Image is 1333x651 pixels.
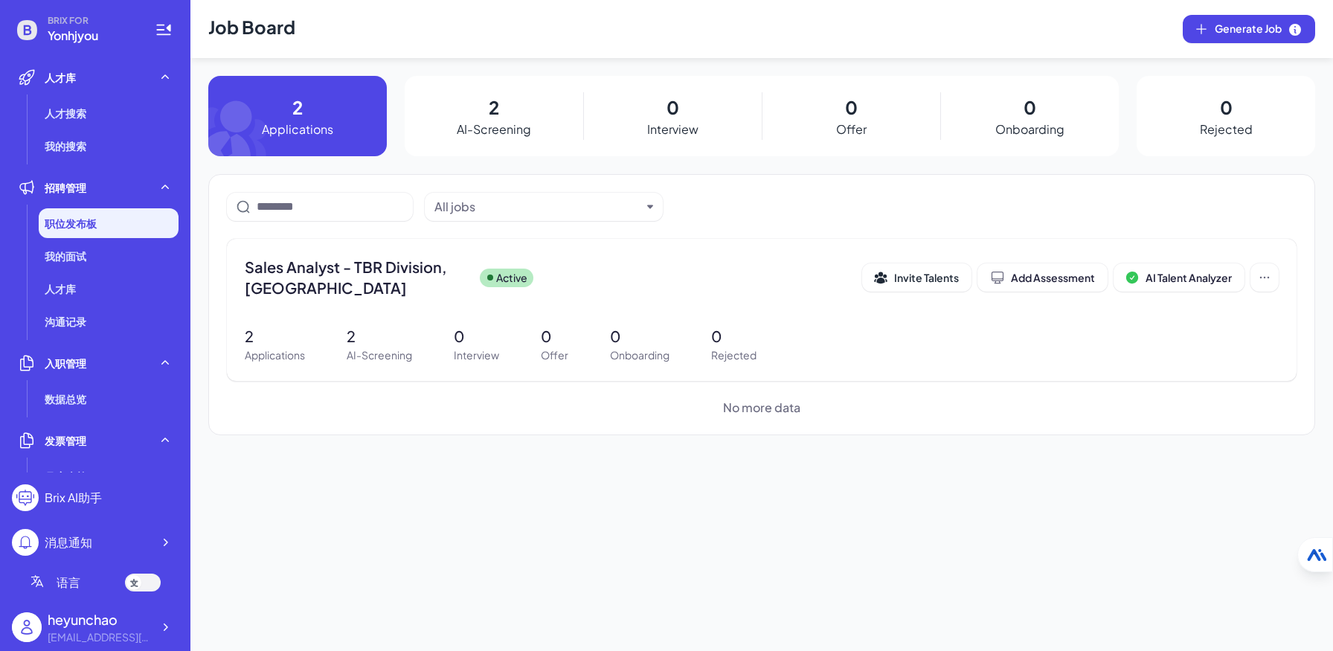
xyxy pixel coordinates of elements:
p: Interview [454,347,499,363]
p: 0 [666,94,679,121]
span: 发票管理 [45,433,86,448]
button: Add Assessment [977,263,1108,292]
img: user_logo.png [12,612,42,642]
div: Brix AI助手 [45,489,102,507]
span: 我的搜索 [45,138,86,153]
p: Offer [836,121,867,138]
span: BRIX FOR [48,15,137,27]
p: Rejected [1200,121,1253,138]
span: AI Talent Analyzer [1146,271,1232,284]
p: AI-Screening [457,121,531,138]
p: 0 [845,94,858,121]
span: Generate Job [1215,21,1303,37]
p: 2 [489,94,499,121]
p: 0 [454,325,499,347]
span: 人才库 [45,70,76,85]
button: All jobs [434,198,641,216]
p: 2 [245,325,305,347]
div: All jobs [434,198,475,216]
p: Offer [541,347,568,363]
div: Add Assessment [990,270,1095,285]
span: 入职管理 [45,356,86,371]
p: 0 [541,325,568,347]
button: Invite Talents [862,263,971,292]
span: 沟通记录 [45,314,86,329]
span: 月度账单 [45,469,86,484]
div: heyunchao [48,609,152,629]
p: 2 [292,94,303,121]
span: 人才库 [45,281,76,296]
p: AI-Screening [347,347,412,363]
span: 数据总览 [45,391,86,406]
p: Applications [262,121,333,138]
span: 招聘管理 [45,180,86,195]
button: Generate Job [1183,15,1315,43]
span: Yonhjyou [48,27,137,45]
span: 职位发布板 [45,216,97,231]
div: 消息通知 [45,533,92,551]
p: 0 [1024,94,1036,121]
button: AI Talent Analyzer [1114,263,1244,292]
span: 语言 [57,574,80,591]
p: 0 [1220,94,1233,121]
span: 我的面试 [45,248,86,263]
p: Onboarding [995,121,1064,138]
p: Interview [647,121,698,138]
p: Applications [245,347,305,363]
span: Sales Analyst - TBR Division, [GEOGRAPHIC_DATA] [245,257,468,298]
p: Onboarding [610,347,669,363]
p: Rejected [711,347,757,363]
p: 2 [347,325,412,347]
p: Active [496,270,527,286]
p: 0 [711,325,757,347]
div: cheivhe@gmail.com [48,629,152,645]
p: 0 [610,325,669,347]
span: Invite Talents [894,271,959,284]
span: 人才搜索 [45,106,86,121]
span: No more data [723,399,800,417]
